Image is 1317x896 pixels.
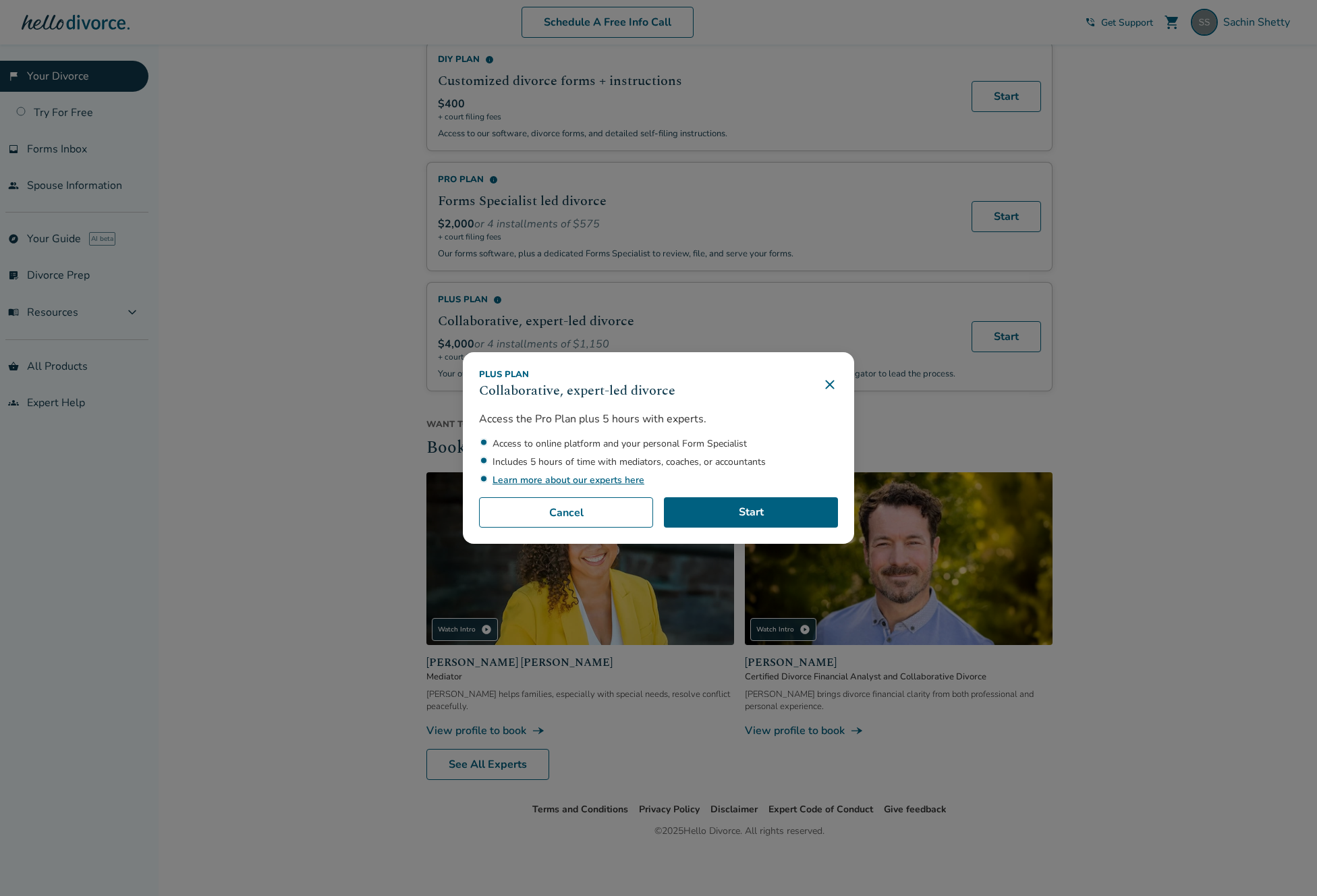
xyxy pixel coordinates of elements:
a: Learn more about our experts here [493,474,644,486]
a: Start [664,497,838,528]
li: Includes 5 hours of time with mediators, coaches, or accountants [493,455,838,468]
button: Cancel [479,497,653,528]
li: Access to online platform and your personal Form Specialist [493,437,838,450]
iframe: Chat Widget [1250,831,1317,896]
h3: Collaborative, expert-led divorce [479,381,675,401]
p: Access the Pro Plan plus 5 hours with experts. [479,412,838,426]
div: Plus Plan [479,368,675,381]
